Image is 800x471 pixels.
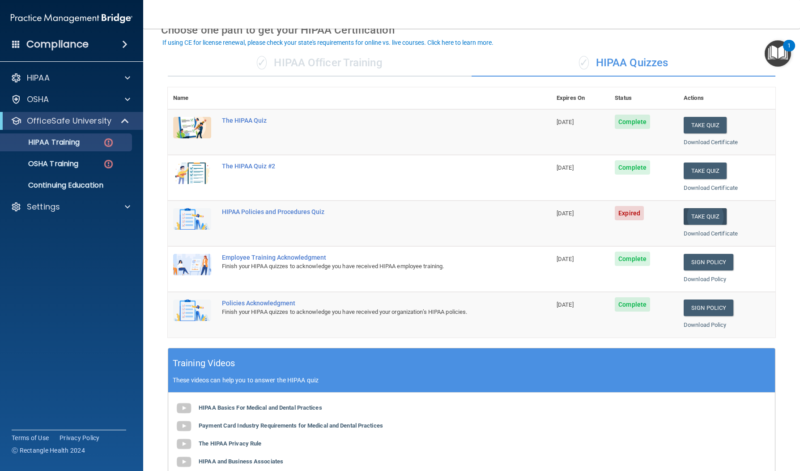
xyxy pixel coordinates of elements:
div: Employee Training Acknowledgment [222,254,506,261]
button: Take Quiz [684,163,727,179]
span: ✓ [579,56,589,69]
b: Payment Card Industry Requirements for Medical and Dental Practices [199,422,383,429]
a: OSHA [11,94,130,105]
div: HIPAA Quizzes [472,50,775,77]
div: Policies Acknowledgment [222,300,506,307]
th: Actions [678,87,775,109]
img: gray_youtube_icon.38fcd6cc.png [175,399,193,417]
p: OSHA [27,94,49,105]
span: [DATE] [557,210,574,217]
span: Complete [615,160,650,175]
div: The HIPAA Quiz #2 [222,163,506,170]
h5: Training Videos [173,355,235,371]
span: Ⓒ Rectangle Health 2024 [12,446,85,455]
a: Terms of Use [12,433,49,442]
a: OfficeSafe University [11,116,130,126]
th: Name [168,87,217,109]
a: Download Certificate [684,184,738,191]
th: Expires On [551,87,609,109]
p: OfficeSafe University [27,116,111,126]
p: Settings [27,201,60,212]
span: Complete [615,297,650,312]
span: ✓ [257,56,267,69]
img: danger-circle.6113f641.png [103,137,114,148]
p: These videos can help you to answer the HIPAA quiz [173,377,770,384]
p: OSHA Training [6,159,78,168]
span: [DATE] [557,256,574,262]
div: Finish your HIPAA quizzes to acknowledge you have received your organization’s HIPAA policies. [222,307,506,317]
b: The HIPAA Privacy Rule [199,440,261,447]
div: HIPAA Policies and Procedures Quiz [222,208,506,215]
a: HIPAA [11,73,130,83]
iframe: Drift Widget Chat Controller [645,407,789,443]
button: Open Resource Center, 1 new notification [765,40,791,67]
a: Download Policy [684,276,727,283]
span: Complete [615,115,650,129]
button: If using CE for license renewal, please check your state's requirements for online vs. live cours... [161,38,495,47]
div: The HIPAA Quiz [222,117,506,124]
a: Download Policy [684,321,727,328]
div: Choose one path to get your HIPAA Certification [161,17,782,43]
th: Status [609,87,678,109]
span: [DATE] [557,119,574,125]
span: Expired [615,206,644,220]
h4: Compliance [26,38,89,51]
a: Sign Policy [684,254,733,270]
span: [DATE] [557,164,574,171]
a: Download Certificate [684,139,738,146]
img: PMB logo [11,9,132,27]
a: Sign Policy [684,300,733,316]
div: HIPAA Officer Training [168,50,472,77]
p: Continuing Education [6,181,128,190]
div: Finish your HIPAA quizzes to acknowledge you have received HIPAA employee training. [222,261,506,272]
b: HIPAA and Business Associates [199,458,283,465]
button: Take Quiz [684,208,727,225]
span: [DATE] [557,301,574,308]
div: If using CE for license renewal, please check your state's requirements for online vs. live cours... [162,39,494,46]
img: gray_youtube_icon.38fcd6cc.png [175,435,193,453]
img: danger-circle.6113f641.png [103,158,114,170]
a: Download Certificate [684,230,738,237]
p: HIPAA Training [6,138,80,147]
img: gray_youtube_icon.38fcd6cc.png [175,453,193,471]
span: Complete [615,252,650,266]
a: Privacy Policy [60,433,100,442]
img: gray_youtube_icon.38fcd6cc.png [175,417,193,435]
button: Take Quiz [684,117,727,133]
a: Settings [11,201,130,212]
div: 1 [787,46,791,57]
p: HIPAA [27,73,50,83]
b: HIPAA Basics For Medical and Dental Practices [199,404,322,411]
